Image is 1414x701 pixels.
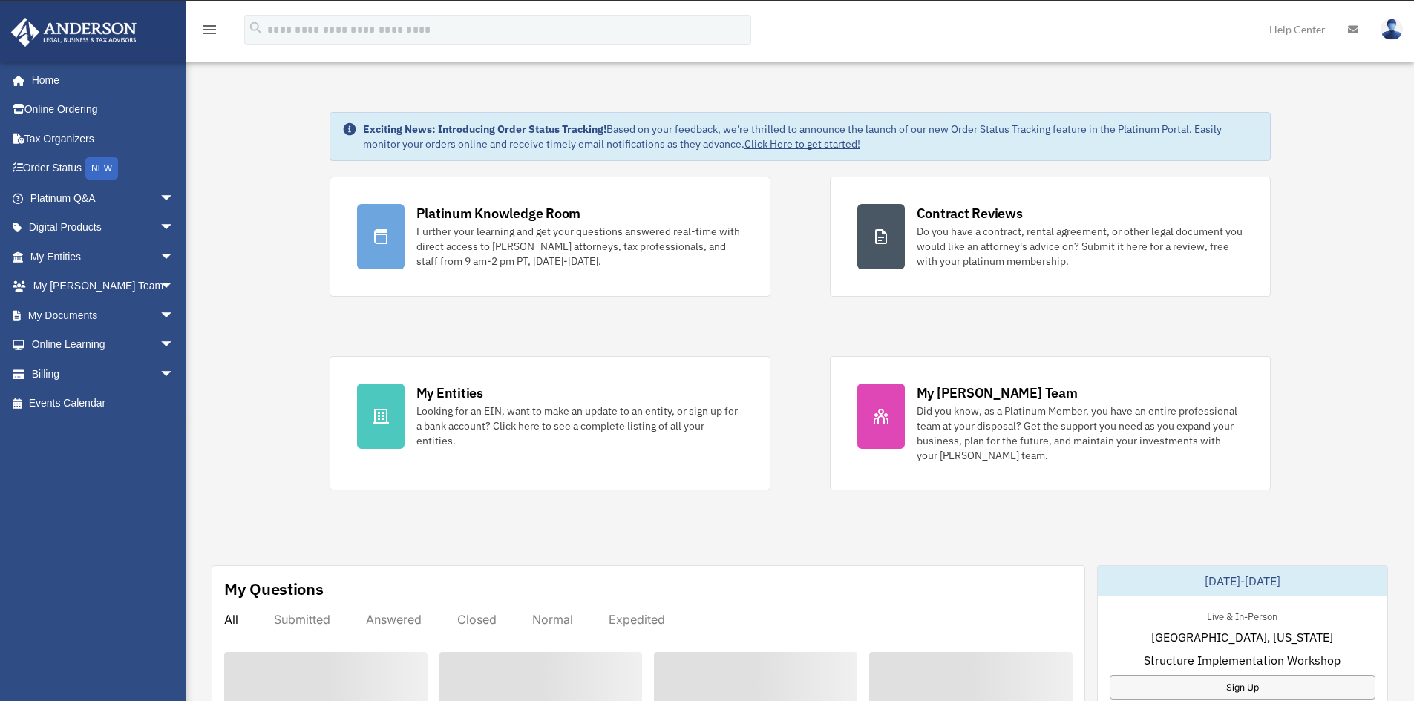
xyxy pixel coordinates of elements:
[744,137,860,151] a: Click Here to get started!
[224,612,238,627] div: All
[363,122,1258,151] div: Based on your feedback, we're thrilled to announce the launch of our new Order Status Tracking fe...
[10,154,197,184] a: Order StatusNEW
[532,612,573,627] div: Normal
[1195,608,1289,623] div: Live & In-Person
[160,330,189,361] span: arrow_drop_down
[917,204,1023,223] div: Contract Reviews
[1151,628,1333,646] span: [GEOGRAPHIC_DATA], [US_STATE]
[10,95,197,125] a: Online Ordering
[160,271,189,302] span: arrow_drop_down
[200,21,218,39] i: menu
[457,612,497,627] div: Closed
[160,213,189,243] span: arrow_drop_down
[330,356,770,490] a: My Entities Looking for an EIN, want to make an update to an entity, or sign up for a bank accoun...
[609,612,665,627] div: Expedited
[363,122,606,136] strong: Exciting News: Introducing Order Status Tracking!
[416,404,743,448] div: Looking for an EIN, want to make an update to an entity, or sign up for a bank account? Click her...
[85,157,118,180] div: NEW
[10,183,197,213] a: Platinum Q&Aarrow_drop_down
[330,177,770,297] a: Platinum Knowledge Room Further your learning and get your questions answered real-time with dire...
[1381,19,1403,40] img: User Pic
[274,612,330,627] div: Submitted
[416,224,743,269] div: Further your learning and get your questions answered real-time with direct access to [PERSON_NAM...
[7,18,141,47] img: Anderson Advisors Platinum Portal
[10,389,197,418] a: Events Calendar
[366,612,422,627] div: Answered
[917,384,1078,402] div: My [PERSON_NAME] Team
[160,359,189,389] span: arrow_drop_down
[830,356,1271,490] a: My [PERSON_NAME] Team Did you know, as a Platinum Member, you have an entire professional team at...
[830,177,1271,297] a: Contract Reviews Do you have a contract, rental agreement, or other legal document you would like...
[917,404,1243,463] div: Did you know, as a Platinum Member, you have an entire professional team at your disposal? Get th...
[160,242,189,272] span: arrow_drop_down
[1098,566,1387,596] div: [DATE]-[DATE]
[10,359,197,389] a: Billingarrow_drop_down
[224,578,324,600] div: My Questions
[10,65,189,95] a: Home
[248,20,264,36] i: search
[10,124,197,154] a: Tax Organizers
[416,204,581,223] div: Platinum Knowledge Room
[10,242,197,271] a: My Entitiesarrow_drop_down
[1144,651,1341,669] span: Structure Implementation Workshop
[416,384,483,402] div: My Entities
[160,183,189,214] span: arrow_drop_down
[10,213,197,243] a: Digital Productsarrow_drop_down
[10,271,197,301] a: My [PERSON_NAME] Teamarrow_drop_down
[160,300,189,331] span: arrow_drop_down
[10,300,197,330] a: My Documentsarrow_drop_down
[200,26,218,39] a: menu
[10,330,197,360] a: Online Learningarrow_drop_down
[1110,675,1375,700] a: Sign Up
[917,224,1243,269] div: Do you have a contract, rental agreement, or other legal document you would like an attorney's ad...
